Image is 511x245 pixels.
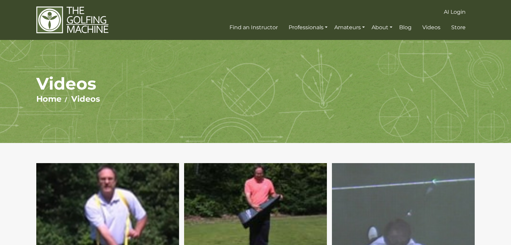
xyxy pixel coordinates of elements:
a: Store [450,21,467,34]
span: Store [451,24,466,31]
a: Amateurs [333,21,367,34]
span: Videos [422,24,440,31]
a: Videos [71,94,100,104]
a: Videos [421,21,442,34]
span: Find an Instructor [229,24,278,31]
a: About [370,21,394,34]
a: Home [36,94,61,104]
span: AI Login [444,9,466,15]
a: AI Login [442,6,467,18]
span: Blog [399,24,412,31]
a: Blog [397,21,413,34]
a: Find an Instructor [228,21,280,34]
img: The Golfing Machine [36,6,109,34]
h1: Videos [36,73,475,94]
a: Professionals [287,21,329,34]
